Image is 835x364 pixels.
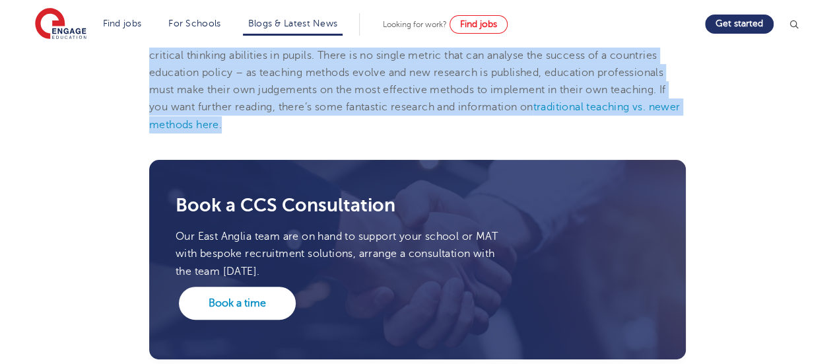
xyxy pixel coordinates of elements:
[179,287,296,320] a: Book a time
[176,196,659,215] h3: Book a CCS Consultation
[248,18,338,28] a: Blogs & Latest News
[35,8,86,41] img: Engage Education
[103,18,142,28] a: Find jobs
[705,15,774,34] a: Get started
[219,119,222,131] span: .
[383,20,447,29] span: Looking for work?
[460,19,497,29] span: Find jobs
[450,15,508,34] a: Find jobs
[149,101,680,130] a: traditional teaching vs. newer methods here
[176,228,504,280] p: Our East Anglia team are on hand to support your school or MAT with bespoke recruitment solutions...
[168,18,220,28] a: For Schools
